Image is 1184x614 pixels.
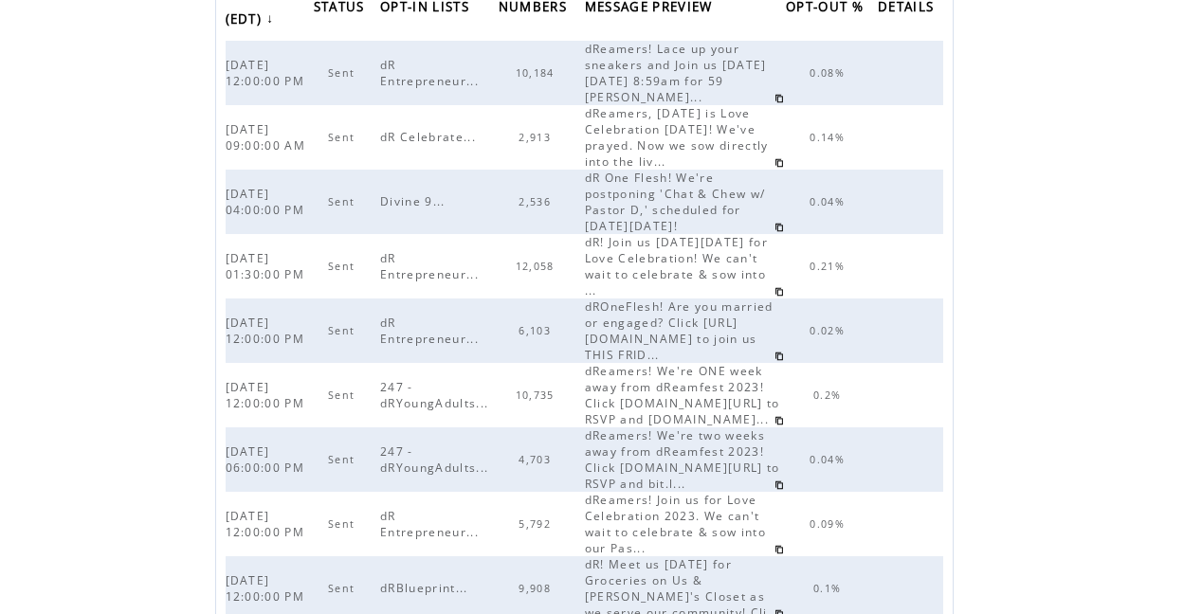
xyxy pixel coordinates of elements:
span: dReamers! Join us for Love Celebration 2023. We can't wait to celebrate & sow into our Pas... [585,492,766,556]
span: dReamers! Lace up your sneakers and Join us [DATE][DATE] 8:59am for 59 [PERSON_NAME]... [585,41,767,105]
span: [DATE] 04:00:00 PM [226,186,310,218]
span: [DATE] 01:30:00 PM [226,250,310,282]
span: 9,908 [519,582,556,595]
span: dR Entrepreneur... [380,57,483,89]
span: [DATE] 12:00:00 PM [226,379,310,411]
span: Sent [328,582,359,595]
span: [DATE] 12:00:00 PM [226,57,310,89]
span: dReamers, [DATE] is Love Celebration [DATE]! We've prayed. Now we sow directly into the liv... [585,105,769,170]
span: 0.04% [810,453,849,466]
span: 5,792 [519,517,556,531]
span: 2,913 [519,131,556,144]
span: 247 - dRYoungAdults... [380,379,493,411]
span: [DATE] 12:00:00 PM [226,315,310,347]
span: 0.02% [810,324,849,337]
span: Sent [328,324,359,337]
span: dReamers! We're ONE week away from dReamfest 2023! Click [DOMAIN_NAME][URL] to RSVP and [DOMAIN_N... [585,363,780,427]
span: [DATE] 12:00:00 PM [226,508,310,540]
span: Sent [328,388,359,402]
span: dR Entrepreneur... [380,508,483,540]
span: 0.09% [810,517,849,531]
span: 247 - dRYoungAdults... [380,443,493,476]
span: 0.1% [813,582,846,595]
span: Sent [328,131,359,144]
span: 4,703 [519,453,556,466]
span: [DATE] 09:00:00 AM [226,121,311,153]
span: dRBlueprint... [380,580,473,596]
span: 0.04% [810,195,849,208]
span: Sent [328,66,359,80]
span: Sent [328,517,359,531]
span: Divine 9... [380,193,450,209]
span: 12,058 [516,260,559,273]
span: dR Celebrate... [380,129,481,145]
span: dR Entrepreneur... [380,250,483,282]
span: 2,536 [519,195,556,208]
span: 0.2% [813,388,846,402]
span: 6,103 [519,324,556,337]
span: Sent [328,453,359,466]
span: 10,184 [516,66,559,80]
span: dROneFlesh! Are you married or engaged? Click [URL][DOMAIN_NAME] to join us THIS FRID... [585,298,774,363]
span: [DATE] 06:00:00 PM [226,443,310,476]
span: dR One Flesh! We're postponing 'Chat & Chew w/ Pastor D,' scheduled for [DATE][DATE]! [585,170,766,234]
span: 0.08% [810,66,849,80]
span: Sent [328,260,359,273]
span: dR! Join us [DATE][DATE] for Love Celebration! We can't wait to celebrate & sow into ... [585,234,768,298]
span: Sent [328,195,359,208]
span: 10,735 [516,388,559,402]
span: 0.14% [810,131,849,144]
span: 0.21% [810,260,849,273]
span: dR Entrepreneur... [380,315,483,347]
span: [DATE] 12:00:00 PM [226,572,310,605]
span: dReamers! We're two weeks away from dReamfest 2023! Click [DOMAIN_NAME][URL] to RSVP and bit.l... [585,427,780,492]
